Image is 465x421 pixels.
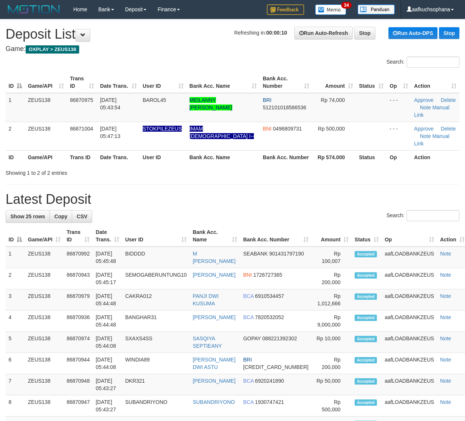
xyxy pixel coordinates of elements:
[255,314,284,320] span: Copy 7820532052 to clipboard
[193,378,235,384] a: [PERSON_NAME]
[407,210,459,221] input: Search:
[190,126,254,139] a: IMAM [DEMOGRAPHIC_DATA] I--
[311,268,352,289] td: Rp 200,000
[311,311,352,332] td: Rp 9,000,000
[414,105,449,118] a: Manual Link
[190,225,240,247] th: Bank Acc. Name: activate to sort column ascending
[312,150,356,164] th: Rp 574.000
[440,335,451,341] a: Note
[93,247,122,268] td: [DATE] 05:45:48
[122,289,190,311] td: CAKRA012
[420,105,431,110] a: Note
[411,150,459,164] th: Action
[243,357,252,363] span: BRI
[25,247,64,268] td: ZEUS138
[352,225,382,247] th: Status: activate to sort column ascending
[355,378,377,385] span: Accepted
[440,399,451,405] a: Note
[6,192,459,207] h1: Latest Deposit
[64,225,93,247] th: Trans ID: activate to sort column ascending
[6,395,25,417] td: 8
[318,126,345,132] span: Rp 500,000
[243,335,261,341] span: GOPAY
[64,247,93,268] td: 86870992
[25,353,64,374] td: ZEUS138
[25,268,64,289] td: ZEUS138
[255,293,284,299] span: Copy 6910534457 to clipboard
[255,378,284,384] span: Copy 6920241890 to clipboard
[387,122,411,150] td: - - -
[122,353,190,374] td: WINDIA89
[273,126,302,132] span: Copy 0496809731 to clipboard
[100,126,120,139] span: [DATE] 05:47:13
[355,315,377,321] span: Accepted
[382,268,437,289] td: aafLOADBANKZEUS
[193,399,235,405] a: SUBANDRIYONO
[93,268,122,289] td: [DATE] 05:45:17
[234,30,287,36] span: Refreshing in:
[382,395,437,417] td: aafLOADBANKZEUS
[6,247,25,268] td: 1
[260,150,312,164] th: Bank Acc. Number
[70,126,93,132] span: 86871004
[70,97,93,103] span: 86870975
[355,293,377,300] span: Accepted
[67,150,97,164] th: Trans ID
[440,251,451,257] a: Note
[341,2,351,9] span: 34
[25,332,64,353] td: ZEUS138
[6,311,25,332] td: 4
[143,126,182,132] span: Nama rekening ada tanda titik/strip, harap diedit
[262,335,297,341] span: Copy 088221392302 to clipboard
[93,289,122,311] td: [DATE] 05:44:48
[358,4,395,15] img: panduan.png
[193,357,235,370] a: [PERSON_NAME] DWI ASTU
[382,374,437,395] td: aafLOADBANKZEUS
[6,166,188,177] div: Showing 1 to 2 of 2 entries
[356,72,387,93] th: Status: activate to sort column ascending
[311,395,352,417] td: Rp 500,000
[25,72,67,93] th: Game/API: activate to sort column ascending
[243,364,309,370] span: Copy 664301011307534 to clipboard
[122,311,190,332] td: BANGHAR31
[311,374,352,395] td: Rp 50,000
[294,27,353,39] a: Run Auto-Refresh
[122,247,190,268] td: BIDDDD
[382,353,437,374] td: aafLOADBANKZEUS
[414,97,433,103] a: Approve
[355,272,377,279] span: Accepted
[25,311,64,332] td: ZEUS138
[440,272,451,278] a: Note
[315,4,346,15] img: Button%20Memo.svg
[6,353,25,374] td: 6
[440,378,451,384] a: Note
[67,72,97,93] th: Trans ID: activate to sort column ascending
[122,374,190,395] td: DKR321
[411,72,459,93] th: Action: activate to sort column ascending
[311,247,352,268] td: Rp 100,007
[6,210,50,223] a: Show 25 rows
[269,251,304,257] span: Copy 901431797190 to clipboard
[72,210,92,223] a: CSV
[64,353,93,374] td: 86870944
[388,27,437,39] a: Run Auto-DPS
[439,27,459,39] a: Stop
[25,93,67,122] td: ZEUS138
[355,336,377,342] span: Accepted
[93,332,122,353] td: [DATE] 05:44:08
[440,314,451,320] a: Note
[93,311,122,332] td: [DATE] 05:44:48
[143,97,166,103] span: BAROL45
[407,57,459,68] input: Search:
[187,150,260,164] th: Bank Acc. Name
[311,332,352,353] td: Rp 10,000
[122,225,190,247] th: User ID: activate to sort column ascending
[77,213,87,219] span: CSV
[387,93,411,122] td: - - -
[64,374,93,395] td: 86870948
[193,293,219,306] a: PANJI DWI KUSUMA
[266,30,287,36] strong: 00:00:10
[243,314,254,320] span: BCA
[193,251,235,264] a: M [PERSON_NAME]
[54,213,67,219] span: Copy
